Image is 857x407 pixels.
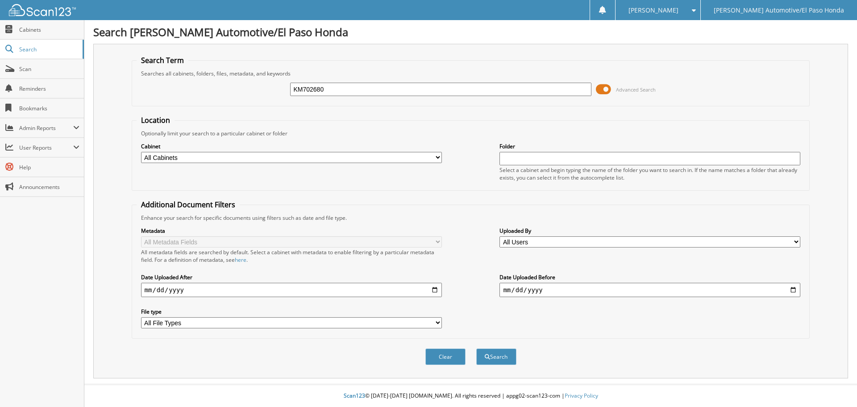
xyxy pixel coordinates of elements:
[141,273,442,281] label: Date Uploaded After
[137,130,805,137] div: Optionally limit your search to a particular cabinet or folder
[141,283,442,297] input: start
[137,115,175,125] legend: Location
[812,364,857,407] iframe: Chat Widget
[93,25,848,39] h1: Search [PERSON_NAME] Automotive/El Paso Honda
[137,214,805,222] div: Enhance your search for specific documents using filters such as date and file type.
[141,248,442,264] div: All metadata fields are searched by default. Select a cabinet with metadata to enable filtering b...
[499,283,800,297] input: end
[19,65,79,73] span: Scan
[499,227,800,235] label: Uploaded By
[19,105,79,112] span: Bookmarks
[141,227,442,235] label: Metadata
[616,86,656,93] span: Advanced Search
[141,308,442,315] label: File type
[628,8,678,13] span: [PERSON_NAME]
[235,256,246,264] a: here
[19,26,79,34] span: Cabinets
[137,55,188,65] legend: Search Term
[84,385,857,407] div: © [DATE]-[DATE] [DOMAIN_NAME]. All rights reserved | appg02-scan123-com |
[344,392,365,399] span: Scan123
[425,348,466,365] button: Clear
[19,124,73,132] span: Admin Reports
[137,200,240,210] legend: Additional Document Filters
[499,273,800,281] label: Date Uploaded Before
[499,143,800,150] label: Folder
[141,143,442,150] label: Cabinet
[499,166,800,181] div: Select a cabinet and begin typing the name of the folder you want to search in. If the name match...
[137,70,805,77] div: Searches all cabinets, folders, files, metadata, and keywords
[9,4,76,16] img: scan123-logo-white.svg
[19,144,73,151] span: User Reports
[19,85,79,92] span: Reminders
[476,348,516,365] button: Search
[19,164,79,171] span: Help
[19,183,79,191] span: Announcements
[565,392,598,399] a: Privacy Policy
[19,46,78,53] span: Search
[714,8,844,13] span: [PERSON_NAME] Automotive/El Paso Honda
